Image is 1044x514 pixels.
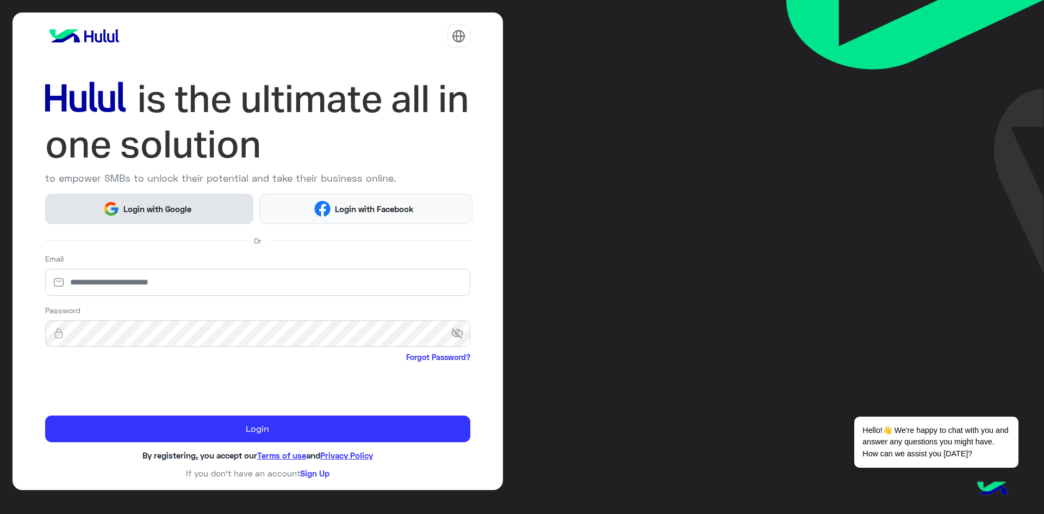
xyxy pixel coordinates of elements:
[451,324,470,344] span: visibility_off
[259,194,472,224] button: Login with Facebook
[257,450,306,460] a: Terms of use
[45,253,64,264] label: Email
[45,76,470,167] img: hululLoginTitle_EN.svg
[973,470,1011,509] img: hulul-logo.png
[45,468,470,478] h6: If you don’t have an account
[300,468,330,478] a: Sign Up
[45,194,254,224] button: Login with Google
[320,450,373,460] a: Privacy Policy
[45,416,470,443] button: Login
[45,25,123,47] img: logo
[306,450,320,460] span: and
[103,201,119,217] img: Google
[254,235,262,246] span: Or
[314,201,331,217] img: Facebook
[45,171,470,185] p: to empower SMBs to unlock their potential and take their business online.
[45,328,72,339] img: lock
[45,365,210,407] iframe: reCAPTCHA
[45,277,72,288] img: email
[406,351,470,363] a: Forgot Password?
[120,203,196,215] span: Login with Google
[142,450,257,460] span: By registering, you accept our
[45,305,80,316] label: Password
[854,417,1018,468] span: Hello!👋 We're happy to chat with you and answer any questions you might have. How can we assist y...
[452,29,465,43] img: tab
[331,203,418,215] span: Login with Facebook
